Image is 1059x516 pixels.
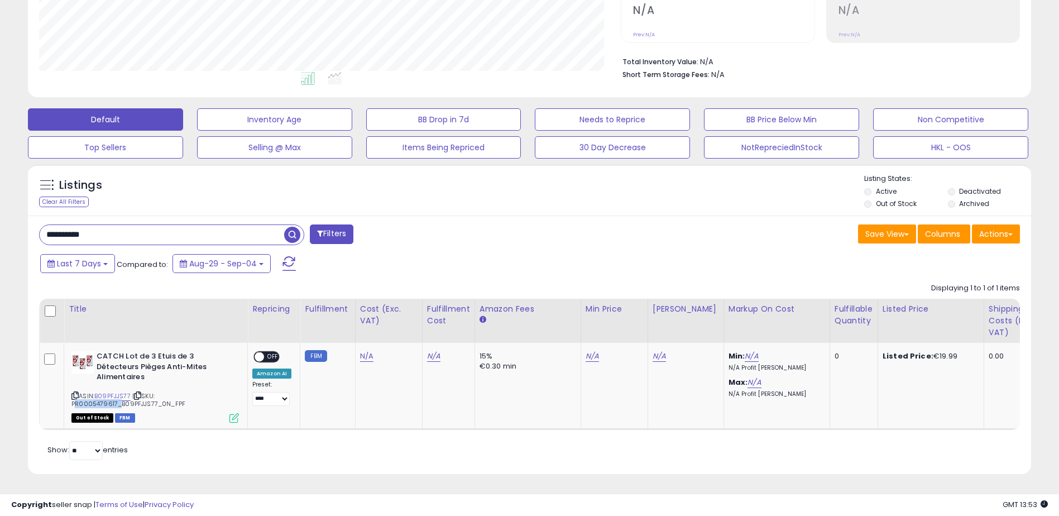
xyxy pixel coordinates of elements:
button: Save View [858,224,916,243]
div: seller snap | | [11,500,194,510]
p: N/A Profit [PERSON_NAME] [729,364,821,372]
span: Show: entries [47,445,128,455]
span: Last 7 Days [57,258,101,269]
button: Inventory Age [197,108,352,131]
div: 15% [480,351,572,361]
span: All listings that are currently out of stock and unavailable for purchase on Amazon [71,413,113,423]
button: BB Price Below Min [704,108,859,131]
button: Items Being Repriced [366,136,521,159]
span: | SKU: PR0005479617_B09PFJJS77_0N_FPF [71,391,185,408]
div: Markup on Cost [729,303,825,315]
button: 30 Day Decrease [535,136,690,159]
button: BB Drop in 7d [366,108,521,131]
button: Last 7 Days [40,254,115,273]
a: Terms of Use [95,499,143,510]
button: Filters [310,224,353,244]
span: Columns [925,228,960,240]
img: 51IUcBFTc+L._SL40_.jpg [71,351,94,374]
div: €19.99 [883,351,975,361]
span: Aug-29 - Sep-04 [189,258,257,269]
span: 2025-09-12 13:53 GMT [1003,499,1048,510]
a: B09PFJJS77 [94,391,131,401]
small: Prev: N/A [838,31,860,38]
div: Fulfillment Cost [427,303,470,327]
a: N/A [653,351,666,362]
span: OFF [264,352,282,362]
h2: N/A [838,4,1019,19]
label: Deactivated [959,187,1001,196]
div: ASIN: [71,351,239,422]
a: Privacy Policy [145,499,194,510]
div: Listed Price [883,303,979,315]
button: Actions [972,224,1020,243]
button: HKL - OOS [873,136,1028,159]
b: Total Inventory Value: [622,57,698,66]
button: Selling @ Max [197,136,352,159]
span: N/A [711,69,725,80]
small: FBM [305,350,327,362]
p: Listing States: [864,174,1031,184]
label: Active [876,187,897,196]
button: Needs to Reprice [535,108,690,131]
div: Preset: [252,381,291,406]
div: Displaying 1 to 1 of 1 items [931,283,1020,294]
button: Non Competitive [873,108,1028,131]
span: FBM [115,413,135,423]
button: Columns [918,224,970,243]
b: Short Term Storage Fees: [622,70,710,79]
label: Out of Stock [876,199,917,208]
h2: N/A [633,4,814,19]
button: Default [28,108,183,131]
a: N/A [747,377,761,388]
b: Min: [729,351,745,361]
button: Top Sellers [28,136,183,159]
button: NotRepreciedInStock [704,136,859,159]
li: N/A [622,54,1012,68]
div: Clear All Filters [39,197,89,207]
th: The percentage added to the cost of goods (COGS) that forms the calculator for Min & Max prices. [723,299,830,343]
div: Repricing [252,303,295,315]
b: Listed Price: [883,351,933,361]
a: N/A [745,351,758,362]
div: Amazon AI [252,369,291,379]
div: Title [69,303,243,315]
a: N/A [427,351,440,362]
div: [PERSON_NAME] [653,303,719,315]
div: 0 [835,351,869,361]
small: Prev: N/A [633,31,655,38]
div: Fulfillment [305,303,350,315]
h5: Listings [59,178,102,193]
small: Amazon Fees. [480,315,486,325]
div: Shipping Costs (Exc. VAT) [989,303,1046,338]
p: N/A Profit [PERSON_NAME] [729,390,821,398]
strong: Copyright [11,499,52,510]
span: Compared to: [117,259,168,270]
label: Archived [959,199,989,208]
div: Fulfillable Quantity [835,303,873,327]
b: CATCH Lot de 3 Etuis de 3 Détecteurs Pièges Anti-Mites Alimentaires [97,351,232,385]
div: Cost (Exc. VAT) [360,303,418,327]
div: €0.30 min [480,361,572,371]
a: N/A [360,351,373,362]
button: Aug-29 - Sep-04 [172,254,271,273]
div: Min Price [586,303,643,315]
b: Max: [729,377,748,388]
div: Amazon Fees [480,303,576,315]
a: N/A [586,351,599,362]
div: 0.00 [989,351,1042,361]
